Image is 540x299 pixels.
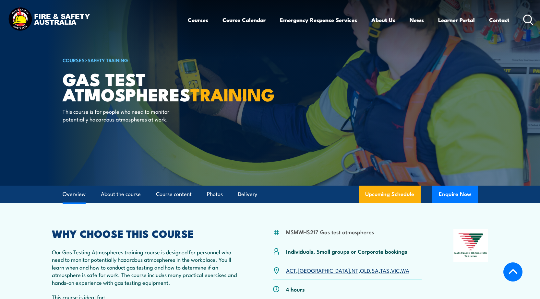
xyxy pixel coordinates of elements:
a: COURSES [63,56,85,63]
a: Overview [63,186,86,203]
a: QLD [360,266,370,274]
a: About the course [101,186,141,203]
button: Enquire Now [432,186,478,203]
li: MSMWHS217 Gas test atmospheres [286,228,374,236]
a: ACT [286,266,296,274]
a: Courses [188,11,208,29]
p: Our Gas Testing Atmospheres training course is designed for personnel who need to monitor potenti... [52,248,241,286]
p: This course is for people who need to monitor potentially hazardous atmospheres at work. [63,108,181,123]
a: Contact [489,11,510,29]
h1: Gas Test Atmospheres [63,71,223,101]
strong: TRAINING [190,80,275,107]
h2: WHY CHOOSE THIS COURSE [52,229,241,238]
a: Learner Portal [438,11,475,29]
p: 4 hours [286,285,305,293]
img: Nationally Recognised Training logo. [453,229,488,262]
a: Emergency Response Services [280,11,357,29]
a: VIC [391,266,400,274]
p: , , , , , , , [286,267,409,274]
a: WA [401,266,409,274]
a: Upcoming Schedule [359,186,421,203]
h6: > [63,56,223,64]
a: TAS [380,266,390,274]
a: Course Calendar [222,11,266,29]
a: About Us [371,11,395,29]
a: Delivery [238,186,257,203]
a: News [410,11,424,29]
a: Course content [156,186,192,203]
a: Safety Training [88,56,128,63]
a: NT [352,266,358,274]
a: Photos [207,186,223,203]
a: SA [372,266,378,274]
a: [GEOGRAPHIC_DATA] [298,266,350,274]
p: Individuals, Small groups or Corporate bookings [286,247,407,255]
